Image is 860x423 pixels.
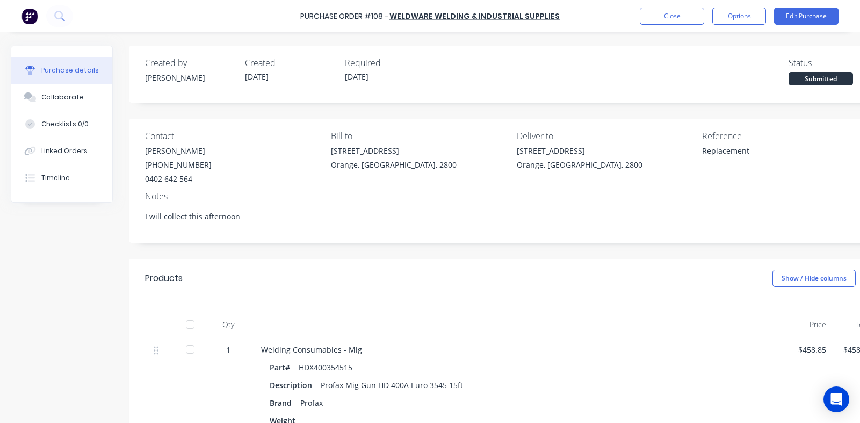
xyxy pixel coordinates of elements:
div: Orange, [GEOGRAPHIC_DATA], 2800 [517,159,642,170]
div: [STREET_ADDRESS] [331,145,457,156]
div: $458.85 [798,344,826,355]
div: Submitted [789,72,853,85]
div: 0402 642 564 [145,173,212,184]
div: Orange, [GEOGRAPHIC_DATA], 2800 [331,159,457,170]
div: Deliver to [517,130,695,142]
div: Products [145,272,183,285]
div: Purchase details [41,66,99,75]
div: Contact [145,130,323,142]
div: Purchase Order #108 - [300,11,388,22]
div: [PERSON_NAME] [145,145,212,156]
button: Show / Hide columns [772,270,856,287]
div: Profax [300,395,323,411]
div: Price [790,314,835,335]
div: Created by [145,56,236,69]
div: Part# [270,360,299,375]
button: Timeline [11,164,112,191]
button: Purchase details [11,57,112,84]
div: Checklists 0/0 [41,119,89,129]
div: 1 [213,344,244,355]
div: Linked Orders [41,146,88,156]
button: Close [640,8,704,25]
div: Welding Consumables - Mig [261,344,781,355]
div: Brand [270,395,300,411]
div: Required [345,56,436,69]
div: [STREET_ADDRESS] [517,145,642,156]
textarea: Replacement [702,145,836,169]
div: Profax Mig Gun HD 400A Euro 3545 15ft [321,377,463,393]
button: Options [712,8,766,25]
div: Qty [204,314,252,335]
div: Description [270,377,321,393]
div: [PHONE_NUMBER] [145,159,212,170]
div: Collaborate [41,92,84,102]
button: Collaborate [11,84,112,111]
div: Open Intercom Messenger [823,386,849,412]
div: Created [245,56,336,69]
div: [PERSON_NAME] [145,72,236,83]
button: Checklists 0/0 [11,111,112,138]
a: Weldware Welding & Industrial Supplies [389,11,560,21]
button: Edit Purchase [774,8,839,25]
div: Timeline [41,173,70,183]
button: Linked Orders [11,138,112,164]
div: Bill to [331,130,509,142]
div: HDX400354515 [299,360,352,375]
img: Factory [21,8,38,24]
